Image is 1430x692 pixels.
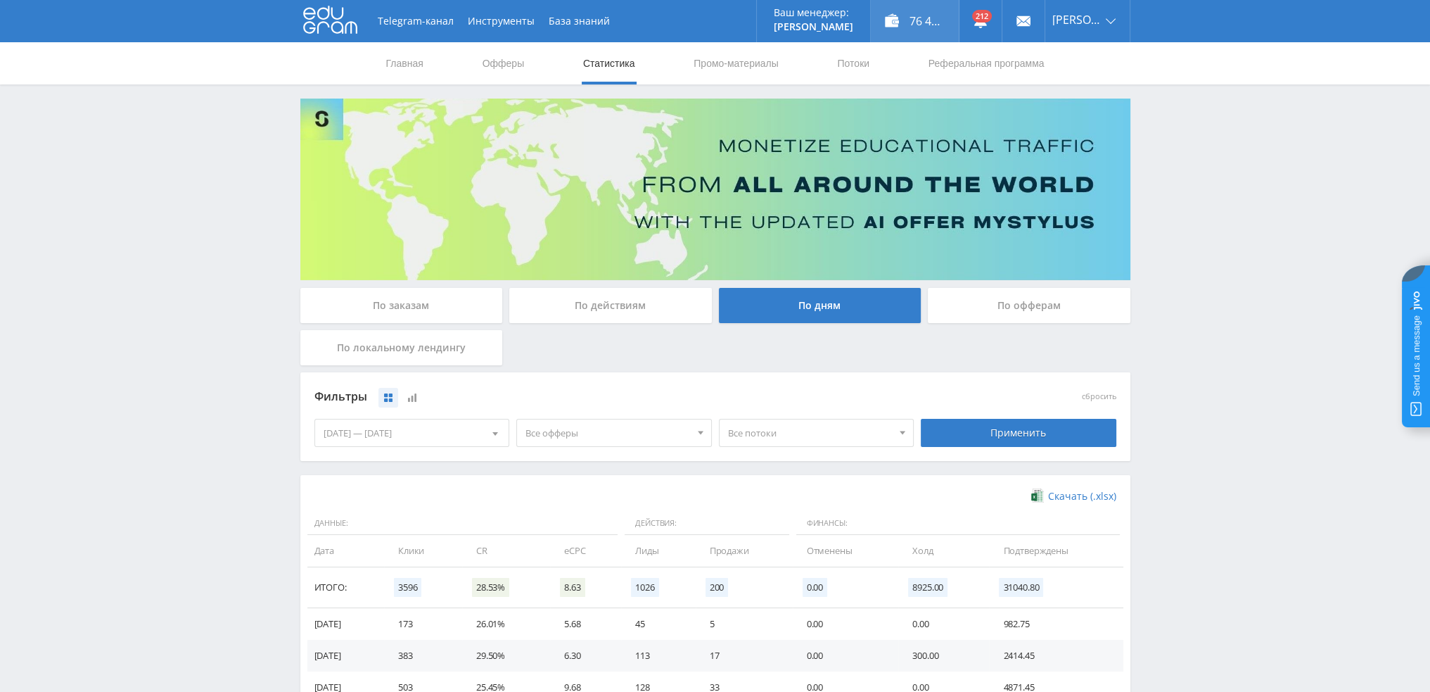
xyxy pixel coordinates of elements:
span: 1026 [631,578,658,597]
div: [DATE] — [DATE] [315,420,509,446]
td: Подтверждены [989,535,1123,567]
td: 29.50% [462,640,550,672]
div: Применить [921,419,1116,447]
a: Реферальная программа [927,42,1046,84]
div: По действиям [509,288,712,323]
a: Скачать (.xlsx) [1031,489,1116,503]
button: сбросить [1082,392,1116,401]
td: 982.75 [989,608,1123,640]
td: eCPC [550,535,621,567]
td: Клики [384,535,462,567]
td: 113 [621,640,695,672]
span: Действия: [625,512,789,536]
p: Ваш менеджер: [774,7,853,18]
div: Фильтры [314,386,914,408]
a: Офферы [481,42,526,84]
td: 2414.45 [989,640,1123,672]
span: 0.00 [803,578,827,597]
a: Главная [385,42,425,84]
td: 26.01% [462,608,550,640]
td: 17 [696,640,793,672]
p: [PERSON_NAME] [774,21,853,32]
td: 383 [384,640,462,672]
div: По заказам [300,288,503,323]
span: Все потоки [728,420,893,446]
td: 300.00 [898,640,989,672]
td: [DATE] [307,608,384,640]
td: Лиды [621,535,695,567]
a: Потоки [836,42,871,84]
td: Холд [898,535,989,567]
span: Финансы: [796,512,1120,536]
span: 8925.00 [908,578,947,597]
img: Banner [300,99,1130,280]
span: 3596 [394,578,421,597]
span: 200 [706,578,729,597]
td: 5 [696,608,793,640]
span: Все офферы [525,420,690,446]
td: 5.68 [550,608,621,640]
td: Отменены [793,535,899,567]
img: xlsx [1031,489,1043,503]
td: Итого: [307,567,384,608]
span: [PERSON_NAME] [1052,14,1102,25]
td: CR [462,535,550,567]
span: 31040.80 [999,578,1043,597]
td: Продажи [696,535,793,567]
span: Данные: [307,512,618,536]
div: По локальному лендингу [300,330,503,365]
td: 0.00 [793,640,899,672]
div: По офферам [928,288,1130,323]
td: 0.00 [793,608,899,640]
span: 28.53% [472,578,509,597]
span: 8.63 [560,578,585,597]
td: 0.00 [898,608,989,640]
td: 45 [621,608,695,640]
td: [DATE] [307,640,384,672]
td: 6.30 [550,640,621,672]
a: Промо-материалы [692,42,779,84]
td: Дата [307,535,384,567]
span: Скачать (.xlsx) [1048,491,1116,502]
div: По дням [719,288,921,323]
td: 173 [384,608,462,640]
a: Статистика [582,42,637,84]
